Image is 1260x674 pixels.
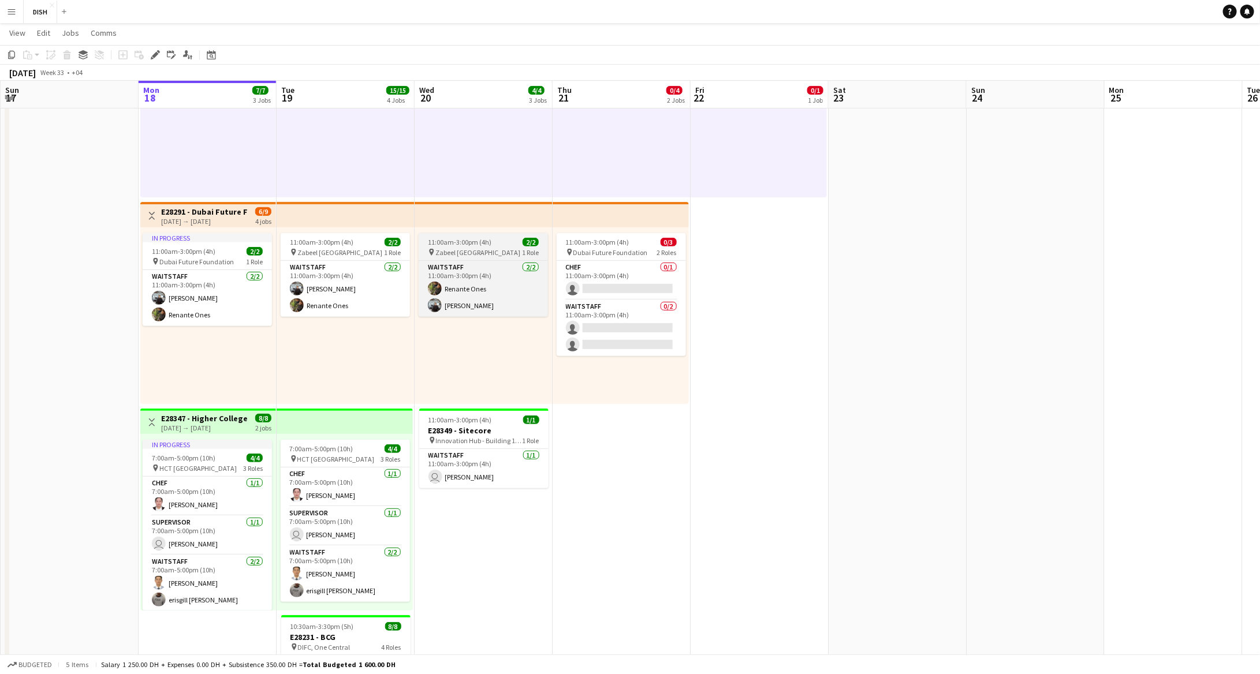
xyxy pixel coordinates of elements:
[970,91,985,104] span: 24
[281,507,410,546] app-card-role: Supervisor1/17:00am-5:00pm (10h) [PERSON_NAME]
[281,440,410,602] app-job-card: 7:00am-5:00pm (10h)4/4 HCT [GEOGRAPHIC_DATA]3 RolesChef1/17:00am-5:00pm (10h)[PERSON_NAME]Supervi...
[143,555,272,611] app-card-role: Waitstaff2/27:00am-5:00pm (10h)[PERSON_NAME]erisgill [PERSON_NAME]
[419,425,549,436] h3: E28349 - Sitecore
[385,444,401,453] span: 4/4
[159,464,237,473] span: HCT [GEOGRAPHIC_DATA]
[101,660,396,669] div: Salary 1 250.00 DH + Expenses 0.00 DH + Subsistence 350.00 DH =
[152,454,215,462] span: 7:00am-5:00pm (10h)
[246,257,263,266] span: 1 Role
[290,444,353,453] span: 7:00am-5:00pm (10h)
[661,238,677,246] span: 0/3
[9,28,25,38] span: View
[419,409,549,488] app-job-card: 11:00am-3:00pm (4h)1/1E28349 - Sitecore Innovation Hub - Building 1, 35X7+R7V - Al Falak [GEOGRAP...
[694,91,704,104] span: 22
[522,248,539,257] span: 1 Role
[419,449,549,488] app-card-role: Waitstaff1/111:00am-3:00pm (4h) [PERSON_NAME]
[419,261,548,317] app-card-role: Waitstaff2/211:00am-3:00pm (4h)Renante Ones[PERSON_NAME]
[1108,91,1124,104] span: 25
[5,25,30,40] a: View
[143,477,272,516] app-card-role: Chef1/17:00am-5:00pm (10h)[PERSON_NAME]
[1109,85,1124,95] span: Mon
[666,86,683,95] span: 0/4
[159,257,234,266] span: Dubai Future Foundation
[141,91,159,104] span: 18
[667,96,685,104] div: 2 Jobs
[419,85,434,95] span: Wed
[971,85,985,95] span: Sun
[37,28,50,38] span: Edit
[386,86,409,95] span: 15/15
[252,86,269,95] span: 7/7
[9,67,36,78] div: [DATE]
[143,440,272,611] app-job-card: In progress7:00am-5:00pm (10h)4/4 HCT [GEOGRAPHIC_DATA]3 RolesChef1/17:00am-5:00pm (10h)[PERSON_N...
[381,455,401,463] span: 3 Roles
[143,85,159,95] span: Mon
[281,85,295,95] span: Tue
[64,660,91,669] span: 5 items
[573,248,648,257] span: Dubai Future Foundation
[161,217,247,226] div: [DATE] → [DATE]
[281,632,411,642] h3: E28231 - BCG
[143,440,272,449] div: In progress
[436,436,523,445] span: Innovation Hub - Building 1, 35X7+R7V - Al Falak [GEOGRAPHIC_DATA] - [GEOGRAPHIC_DATA] Internet C...
[247,454,263,462] span: 4/4
[557,85,572,95] span: Thu
[72,68,83,77] div: +04
[566,238,629,246] span: 11:00am-3:00pm (4h)
[832,91,846,104] span: 23
[833,85,846,95] span: Sat
[435,248,520,257] span: Zabeel [GEOGRAPHIC_DATA]
[161,413,247,424] h3: E28347 - Higher Colleges of Technology
[281,546,410,602] app-card-role: Waitstaff2/27:00am-5:00pm (10h)[PERSON_NAME]erisgill [PERSON_NAME]
[529,96,547,104] div: 3 Jobs
[279,91,295,104] span: 19
[419,233,548,317] app-job-card: 11:00am-3:00pm (4h)2/2 Zabeel [GEOGRAPHIC_DATA]1 RoleWaitstaff2/211:00am-3:00pm (4h)Renante Ones[...
[253,96,271,104] div: 3 Jobs
[385,238,401,246] span: 2/2
[290,622,354,631] span: 10:30am-3:30pm (5h)
[281,467,410,507] app-card-role: Chef1/17:00am-5:00pm (10h)[PERSON_NAME]
[281,261,410,317] app-card-role: Waitstaff2/211:00am-3:00pm (4h)[PERSON_NAME]Renante Ones
[556,91,572,104] span: 21
[523,415,539,424] span: 1/1
[281,233,410,317] div: 11:00am-3:00pm (4h)2/2 Zabeel [GEOGRAPHIC_DATA]1 RoleWaitstaff2/211:00am-3:00pm (4h)[PERSON_NAME]...
[557,261,686,300] app-card-role: Chef0/111:00am-3:00pm (4h)
[255,207,271,216] span: 6/9
[143,516,272,555] app-card-role: Supervisor1/17:00am-5:00pm (10h) [PERSON_NAME]
[557,233,686,356] app-job-card: 11:00am-3:00pm (4h)0/3 Dubai Future Foundation2 RolesChef0/111:00am-3:00pm (4h) Waitstaff0/211:00...
[417,91,434,104] span: 20
[807,86,823,95] span: 0/1
[57,25,84,40] a: Jobs
[32,25,55,40] a: Edit
[695,85,704,95] span: Fri
[243,464,263,473] span: 3 Roles
[523,238,539,246] span: 2/2
[523,436,539,445] span: 1 Role
[86,25,121,40] a: Comms
[161,424,247,432] div: [DATE] → [DATE]
[255,422,271,432] div: 2 jobs
[428,415,492,424] span: 11:00am-3:00pm (4h)
[297,248,382,257] span: Zabeel [GEOGRAPHIC_DATA]
[382,643,401,651] span: 4 Roles
[557,300,686,356] app-card-role: Waitstaff0/211:00am-3:00pm (4h)
[657,248,677,257] span: 2 Roles
[290,238,353,246] span: 11:00am-3:00pm (4h)
[152,247,215,256] span: 11:00am-3:00pm (4h)
[18,661,52,669] span: Budgeted
[385,622,401,631] span: 8/8
[255,414,271,422] span: 8/8
[143,233,272,242] div: In progress
[297,455,375,463] span: HCT [GEOGRAPHIC_DATA]
[528,86,545,95] span: 4/4
[62,28,79,38] span: Jobs
[808,96,823,104] div: 1 Job
[143,233,272,326] app-job-card: In progress11:00am-3:00pm (4h)2/2 Dubai Future Foundation1 RoleWaitstaff2/211:00am-3:00pm (4h)[PE...
[255,216,271,226] div: 4 jobs
[303,660,396,669] span: Total Budgeted 1 600.00 DH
